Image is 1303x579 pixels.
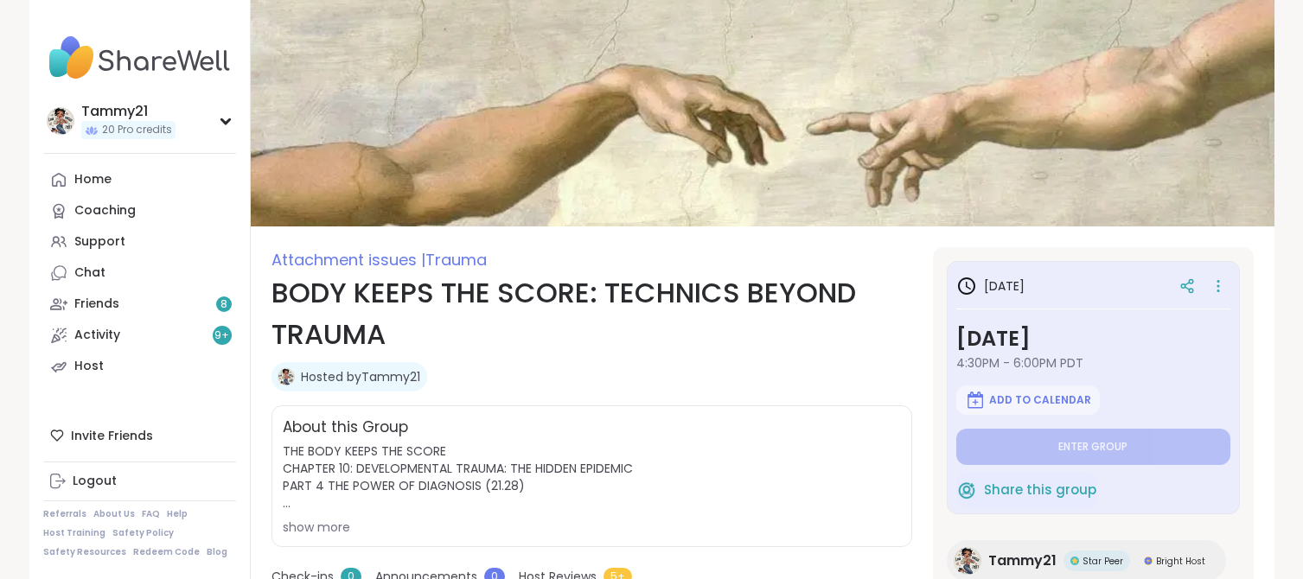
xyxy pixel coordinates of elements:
[43,508,86,520] a: Referrals
[988,550,1057,571] span: Tammy21
[93,508,135,520] a: About Us
[956,276,1025,296] h3: [DATE]
[74,358,104,375] div: Host
[167,508,188,520] a: Help
[43,320,236,351] a: Activity9+
[102,123,172,137] span: 20 Pro credits
[956,323,1230,354] h3: [DATE]
[283,442,901,512] span: THE BODY KEEPS THE SCORE CHAPTER 10: DEVELOPMENTAL TRAUMA: THE HIDDEN EPIDEMIC PART 4 THE POWER O...
[984,480,1096,500] span: Share this group
[425,249,487,270] span: Trauma
[43,420,236,451] div: Invite Friends
[214,328,229,343] span: 9 +
[956,472,1096,508] button: Share this group
[74,327,120,344] div: Activity
[283,519,901,536] div: show more
[142,508,160,520] a: FAQ
[271,272,912,355] h1: BODY KEEPS THE SCORE: TECHNICS BEYOND TRAUMA
[73,473,117,490] div: Logout
[74,171,112,188] div: Home
[43,351,236,382] a: Host
[43,226,236,258] a: Support
[43,527,105,539] a: Host Training
[301,368,420,385] a: Hosted byTammy21
[954,547,981,575] img: Tammy21
[74,264,105,282] div: Chat
[1144,557,1153,565] img: Bright Host
[956,480,977,500] img: ShareWell Logomark
[43,164,236,195] a: Home
[1070,557,1079,565] img: Star Peer
[43,195,236,226] a: Coaching
[956,385,1100,415] button: Add to Calendar
[278,368,295,385] img: Tammy21
[271,249,425,270] span: Attachment issues |
[43,466,236,497] a: Logout
[74,296,119,313] div: Friends
[1058,440,1127,454] span: Enter group
[81,102,176,121] div: Tammy21
[74,202,136,220] div: Coaching
[133,546,200,558] a: Redeem Code
[43,289,236,320] a: Friends8
[965,390,986,410] img: ShareWell Logomark
[1156,555,1205,568] span: Bright Host
[1083,555,1123,568] span: Star Peer
[43,28,236,88] img: ShareWell Nav Logo
[43,546,126,558] a: Safety Resources
[989,393,1091,407] span: Add to Calendar
[220,297,227,312] span: 8
[112,527,174,539] a: Safety Policy
[43,258,236,289] a: Chat
[956,429,1230,465] button: Enter group
[47,107,74,135] img: Tammy21
[283,417,408,439] h2: About this Group
[207,546,227,558] a: Blog
[74,233,125,251] div: Support
[956,354,1230,372] span: 4:30PM - 6:00PM PDT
